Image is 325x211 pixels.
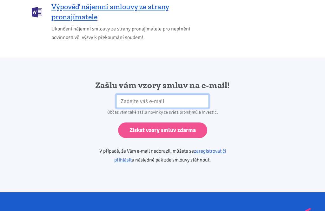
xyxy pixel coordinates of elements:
[91,147,235,165] p: V případě, že Vám e-mail nedorazil, můžete se a následně pak zde smlouvy stáhnout.
[32,7,42,18] img: DOCX (Word)
[116,95,209,109] input: Zadejte váš e-mail
[51,2,203,22] span: Výpověď nájemní smlouvy ze strany pronajímatele
[51,25,203,42] span: Ukončení nájemní smlouvy ze strany pronajímatele pro neplnění povinností vč. výzvy k překoumání s...
[32,2,203,22] a: Výpověď nájemní smlouvy ze strany pronajímatele
[91,108,235,117] div: Občas vám také zašlu novinky ze světa pronájmů a investic.
[118,123,207,138] input: Získat vzory smluv zdarma
[91,80,235,91] h2: Zašlu vám vzory smluv na e-mail!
